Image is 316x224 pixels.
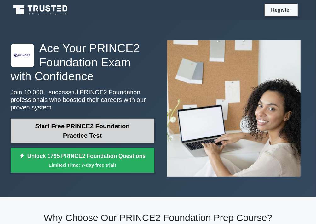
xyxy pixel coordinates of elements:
[11,148,154,173] a: Unlock 1795 PRINCE2 Foundation QuestionsLimited Time: 7-day free trial!
[11,88,154,111] p: Join 10,000+ successful PRINCE2 Foundation professionals who boosted their careers with our prove...
[267,6,295,14] a: Register
[11,119,154,143] a: Start Free PRINCE2 Foundation Practice Test
[19,161,147,169] small: Limited Time: 7-day free trial!
[11,41,154,83] h1: Ace Your PRINCE2 Foundation Exam with Confidence
[11,212,306,223] h2: Why Choose Our PRINCE2 Foundation Prep Course?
